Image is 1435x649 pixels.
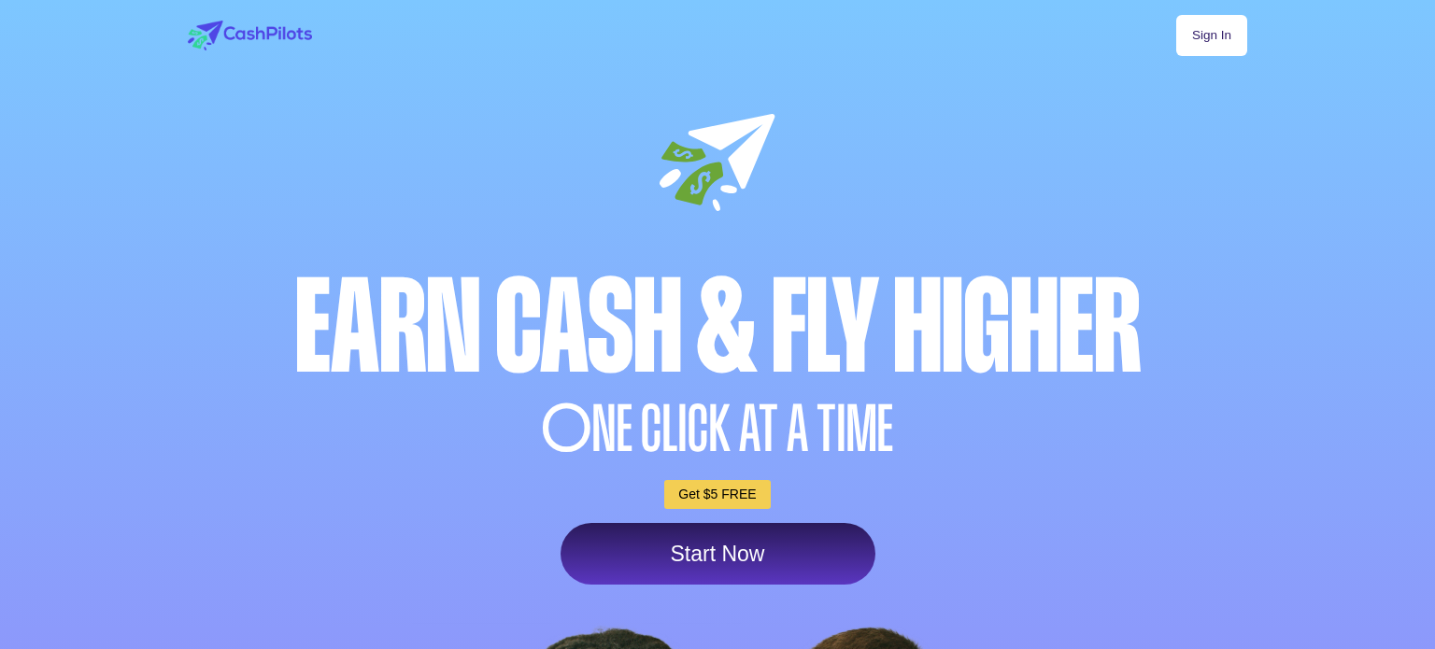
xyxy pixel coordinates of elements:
[542,397,592,461] span: O
[664,480,770,509] a: Get $5 FREE
[188,21,312,50] img: logo
[183,397,1252,461] div: NE CLICK AT A TIME
[561,523,875,585] a: Start Now
[1176,15,1247,56] a: Sign In
[183,262,1252,392] div: Earn Cash & Fly higher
